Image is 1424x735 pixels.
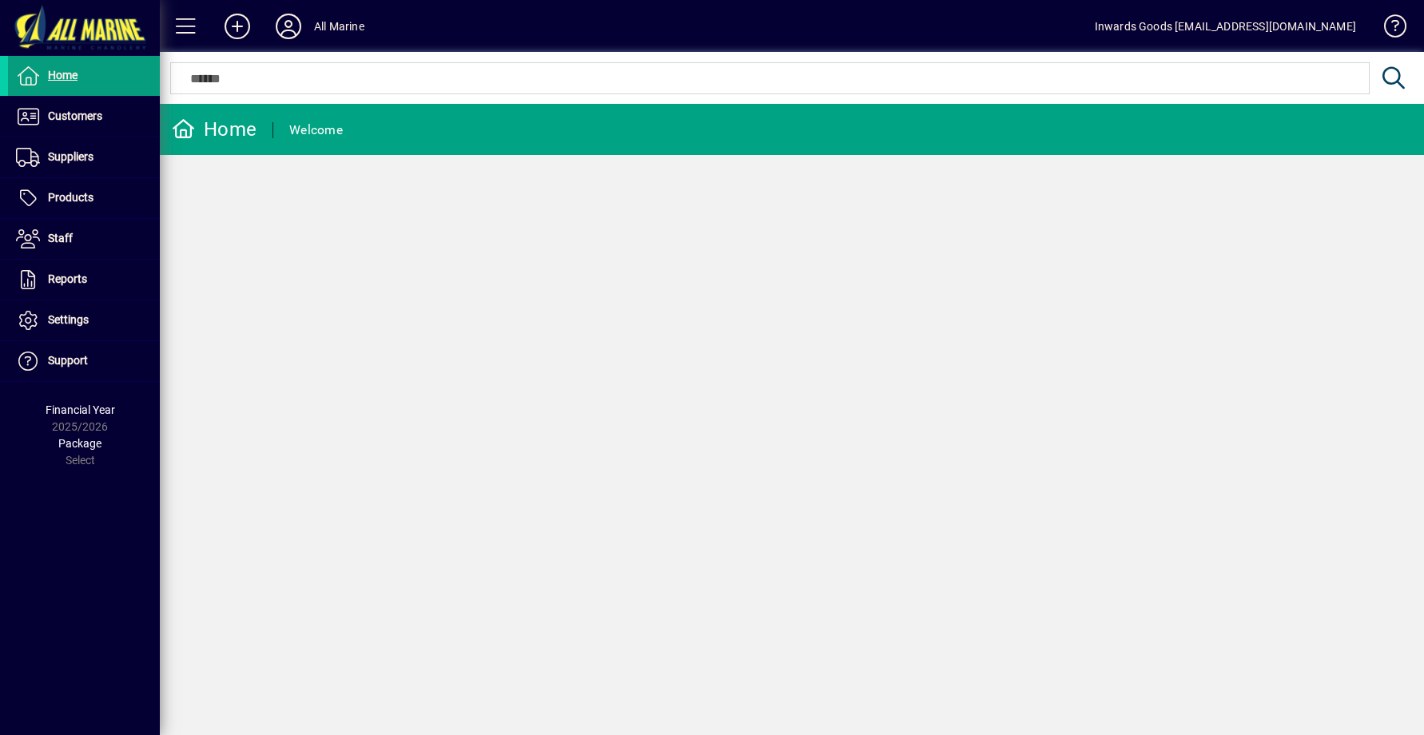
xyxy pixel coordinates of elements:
[1095,14,1356,39] div: Inwards Goods [EMAIL_ADDRESS][DOMAIN_NAME]
[1372,3,1404,55] a: Knowledge Base
[212,12,263,41] button: Add
[58,437,101,450] span: Package
[8,219,160,259] a: Staff
[48,191,93,204] span: Products
[48,272,87,285] span: Reports
[48,150,93,163] span: Suppliers
[8,341,160,381] a: Support
[8,137,160,177] a: Suppliers
[8,178,160,218] a: Products
[289,117,343,143] div: Welcome
[8,97,160,137] a: Customers
[172,117,257,142] div: Home
[314,14,364,39] div: All Marine
[48,232,73,244] span: Staff
[8,260,160,300] a: Reports
[48,69,78,81] span: Home
[46,403,115,416] span: Financial Year
[8,300,160,340] a: Settings
[263,12,314,41] button: Profile
[48,354,88,367] span: Support
[48,313,89,326] span: Settings
[48,109,102,122] span: Customers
